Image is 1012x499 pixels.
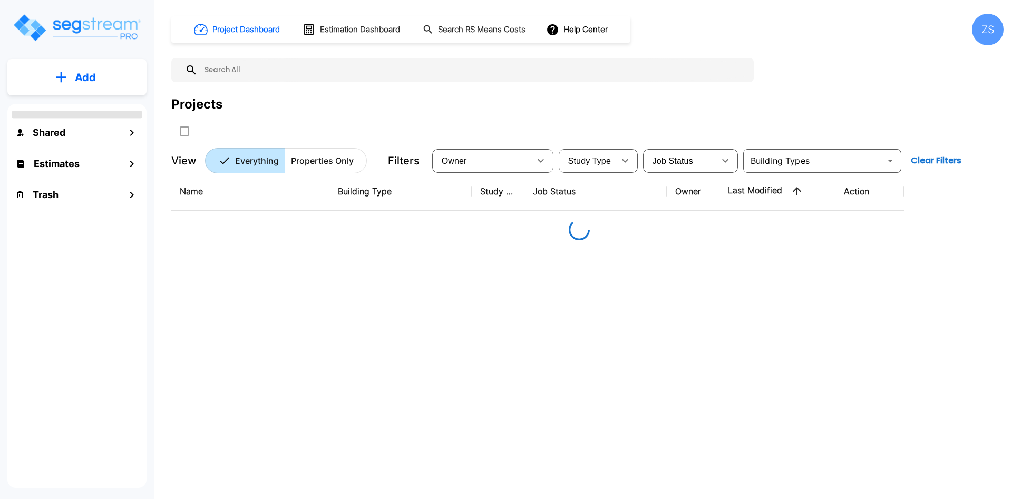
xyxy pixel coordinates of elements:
div: Select [434,146,530,175]
div: Select [645,146,715,175]
button: Clear Filters [907,150,966,171]
button: SelectAll [174,121,195,142]
span: Job Status [653,156,693,165]
button: Project Dashboard [190,18,286,41]
th: Action [835,172,904,211]
input: Search All [198,58,748,82]
span: Study Type [568,156,611,165]
button: Add [7,62,147,93]
button: Estimation Dashboard [298,18,406,41]
span: Owner [442,156,467,165]
th: Study Type [472,172,524,211]
p: Add [75,70,96,85]
th: Name [171,172,329,211]
div: ZS [972,14,1004,45]
img: Logo [12,13,141,43]
div: Projects [171,95,222,114]
th: Owner [667,172,719,211]
p: Everything [235,154,279,167]
h1: Estimation Dashboard [320,24,400,36]
button: Everything [205,148,285,173]
p: View [171,153,197,169]
th: Job Status [524,172,667,211]
h1: Project Dashboard [212,24,280,36]
div: Platform [205,148,367,173]
div: Select [561,146,615,175]
th: Last Modified [719,172,835,211]
p: Properties Only [291,154,354,167]
th: Building Type [329,172,472,211]
button: Open [883,153,898,168]
p: Filters [388,153,420,169]
button: Search RS Means Costs [419,19,531,40]
button: Properties Only [285,148,367,173]
h1: Search RS Means Costs [438,24,526,36]
h1: Trash [33,188,59,202]
h1: Estimates [34,156,80,171]
input: Building Types [746,153,881,168]
button: Help Center [544,19,612,40]
h1: Shared [33,125,65,140]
